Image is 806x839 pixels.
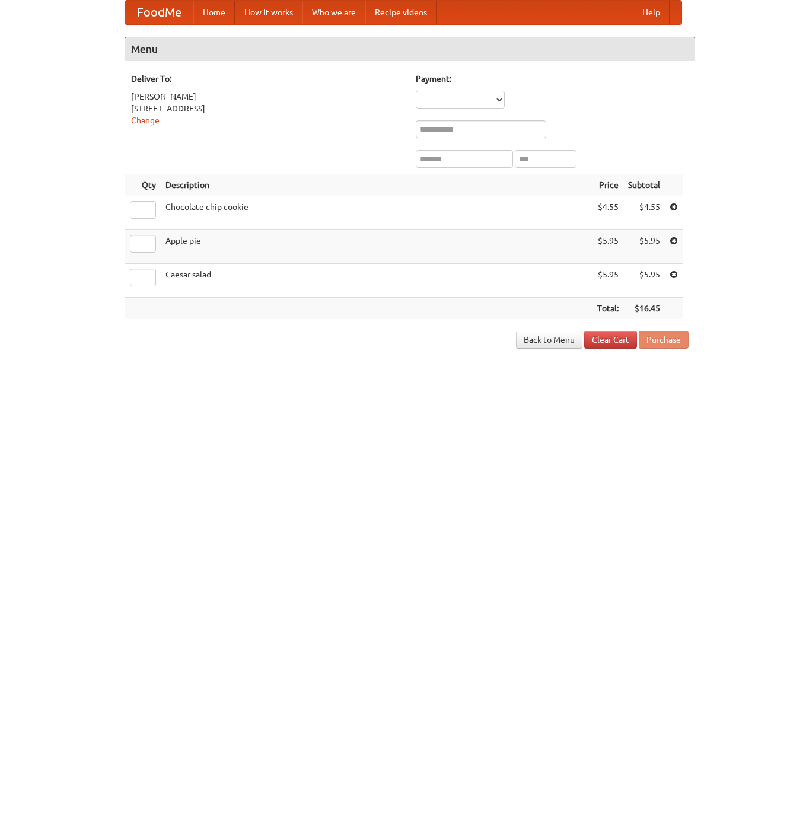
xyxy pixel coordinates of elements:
[516,331,582,349] a: Back to Menu
[633,1,670,24] a: Help
[193,1,235,24] a: Home
[235,1,302,24] a: How it works
[592,264,623,298] td: $5.95
[131,103,404,114] div: [STREET_ADDRESS]
[125,174,161,196] th: Qty
[623,298,665,320] th: $16.45
[125,37,695,61] h4: Menu
[131,91,404,103] div: [PERSON_NAME]
[161,196,592,230] td: Chocolate chip cookie
[592,174,623,196] th: Price
[131,73,404,85] h5: Deliver To:
[639,331,689,349] button: Purchase
[592,196,623,230] td: $4.55
[302,1,365,24] a: Who we are
[161,264,592,298] td: Caesar salad
[623,230,665,264] td: $5.95
[161,230,592,264] td: Apple pie
[623,174,665,196] th: Subtotal
[416,73,689,85] h5: Payment:
[623,264,665,298] td: $5.95
[623,196,665,230] td: $4.55
[161,174,592,196] th: Description
[592,230,623,264] td: $5.95
[592,298,623,320] th: Total:
[131,116,160,125] a: Change
[125,1,193,24] a: FoodMe
[584,331,637,349] a: Clear Cart
[365,1,437,24] a: Recipe videos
